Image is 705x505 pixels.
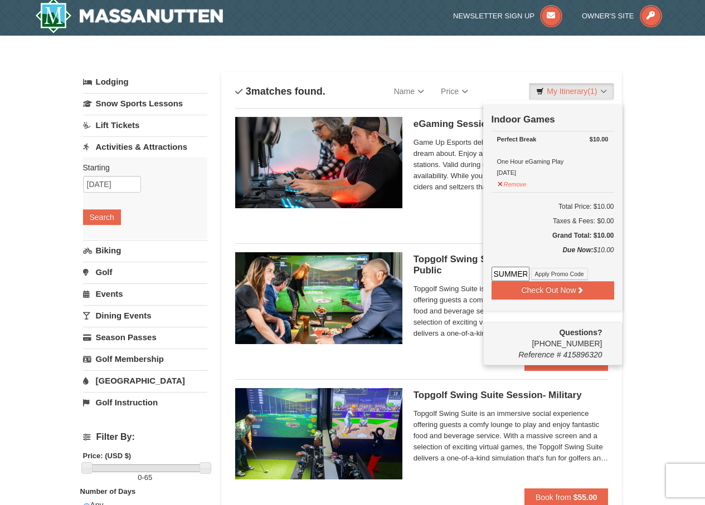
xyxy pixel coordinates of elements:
a: Golf Instruction [83,392,207,413]
h5: eGaming Session Time [414,119,609,130]
span: Newsletter Sign Up [453,12,534,20]
strong: $55.00 [573,493,597,502]
button: Search [83,209,121,225]
h4: Filter By: [83,432,207,442]
a: Lift Tickets [83,115,207,135]
a: Events [83,283,207,304]
strong: Indoor Games [492,114,555,125]
span: Game Up Esports delivers an experience that gamers dream about. Enjoy an hour of game time at one... [414,137,609,193]
span: 3 [246,86,251,97]
label: - [83,472,207,483]
span: Owner's Site [582,12,634,20]
span: 65 [144,473,152,482]
h6: Total Price: $10.00 [492,201,614,212]
a: Lodging [83,72,207,92]
button: Remove [497,176,527,190]
div: Perfect Break [497,134,609,145]
span: 0 [138,473,142,482]
a: [GEOGRAPHIC_DATA] [83,370,207,391]
h5: Grand Total: $10.00 [492,230,614,241]
div: $10.00 [492,244,614,267]
a: Newsletter Sign Up [453,12,562,20]
button: Apply Promo Code [531,268,588,280]
a: Owner's Site [582,12,662,20]
div: One Hour eGaming Play [DATE] [497,134,609,178]
span: Topgolf Swing Suite is an immersive social experience offering guests a comfy lounge to play and ... [414,283,609,339]
strong: Due Now: [562,246,593,254]
a: Price [432,80,477,102]
img: 19664770-34-0b975b5b.jpg [235,117,402,208]
span: (1) [587,87,597,96]
span: Reference # [518,350,561,359]
strong: $10.00 [590,134,609,145]
a: Dining Events [83,305,207,326]
a: Biking [83,240,207,261]
h4: matches found. [235,86,325,97]
a: Name [386,80,432,102]
h5: Topgolf Swing Suite Session- Military [414,390,609,401]
span: 415896320 [563,350,602,359]
div: Taxes & Fees: $0.00 [492,215,614,227]
a: Season Passes [83,327,207,347]
a: My Itinerary(1) [529,83,614,100]
strong: Price: (USD $) [83,452,132,460]
img: 19664770-17-d333e4c3.jpg [235,252,402,344]
h5: Topgolf Swing Suite Session- General Public [414,254,609,276]
img: 19664770-40-fe46a84b.jpg [235,388,402,479]
a: Golf Membership [83,349,207,369]
strong: Questions? [559,328,602,337]
button: Check Out Now [492,281,614,299]
span: [PHONE_NUMBER] [492,327,602,348]
a: Snow Sports Lessons [83,93,207,114]
strong: Number of Days [80,487,136,496]
span: Book from [536,493,571,502]
a: Golf [83,262,207,282]
span: Topgolf Swing Suite is an immersive social experience offering guests a comfy lounge to play and ... [414,408,609,464]
label: Starting [83,162,199,173]
a: Activities & Attractions [83,136,207,157]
